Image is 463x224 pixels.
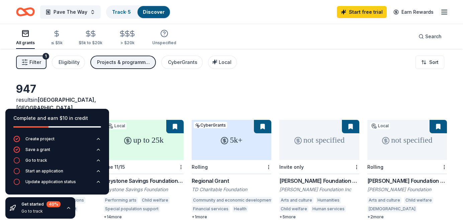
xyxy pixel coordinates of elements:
[413,30,447,43] button: Search
[16,96,96,111] span: in
[112,9,131,15] a: Track· 5
[367,120,447,160] div: not specified
[389,6,438,18] a: Earn Rewards
[13,168,101,178] button: Start an application
[143,9,165,15] a: Discover
[192,120,271,220] a: 5k+CyberGrantsRollingRegional GrantTD Charitable FoundationCommunity and economic developmentFina...
[51,40,63,46] div: ≤ $5k
[367,177,447,185] div: [PERSON_NAME] Foundation Grant
[279,120,359,160] div: not specified
[40,5,101,19] button: Pave The Way
[106,123,126,129] div: Local
[47,201,61,207] div: 40 %
[16,4,35,20] a: Home
[118,40,136,46] div: > $20k
[104,120,183,160] div: up to 25k
[106,5,171,19] button: Track· 5Discover
[208,56,237,69] button: Local
[367,206,417,212] div: [DEMOGRAPHIC_DATA]
[25,179,76,184] div: Update application status
[16,27,35,49] button: All grants
[367,164,383,170] div: Rolling
[192,197,274,204] div: Community and economic development
[51,27,63,49] button: ≤ $5k
[367,186,447,193] div: [PERSON_NAME] Foundation
[367,197,401,204] div: Arts and culture
[192,164,208,170] div: Rolling
[21,209,61,214] div: Go to track
[16,96,96,111] span: [GEOGRAPHIC_DATA], [GEOGRAPHIC_DATA]
[192,206,230,212] div: Financial services
[25,158,47,163] div: Go to track
[279,197,313,204] div: Arts and culture
[404,197,433,204] div: Child welfare
[79,27,102,49] button: $5k to $20k
[25,168,63,174] div: Start an application
[13,178,101,189] button: Update application status
[168,58,197,66] div: CyberGrants
[104,186,183,193] div: Keystone Savings Foundation
[104,214,183,220] div: + 14 more
[104,177,183,185] div: Keystone Savings Foundation Grant - Requests Under $25,000
[16,56,47,69] button: Filter1
[42,53,49,60] div: 1
[13,157,101,168] button: Go to track
[194,122,227,128] div: CyberGrants
[316,197,341,204] div: Humanities
[311,206,346,212] div: Human services
[161,56,203,69] button: CyberGrants
[192,186,271,193] div: TD Charitable Foundation
[21,201,61,207] div: Get started
[104,197,138,204] div: Performing arts
[52,56,85,69] button: Eligibility
[152,27,176,49] button: Unspecified
[152,40,176,46] div: Unspecified
[13,114,101,122] div: Complete and earn $10 in credit
[279,120,359,220] a: not specifiedInvite only[PERSON_NAME] Foundation Grant[PERSON_NAME] Foundation IncArts and cultur...
[59,58,80,66] div: Eligibility
[104,206,160,212] div: Special population support
[25,147,50,152] div: Save a grant
[279,214,359,220] div: + 5 more
[54,8,87,16] span: Pave The Way
[79,40,102,46] div: $5k to $20k
[192,120,271,160] div: 5k+
[16,82,96,96] div: 947
[279,186,359,193] div: [PERSON_NAME] Foundation Inc
[279,206,308,212] div: Child welfare
[13,136,101,146] button: Create project
[13,146,101,157] button: Save a grant
[97,58,151,66] div: Projects & programming
[279,177,359,185] div: [PERSON_NAME] Foundation Grant
[367,214,447,220] div: + 2 more
[29,58,41,66] span: Filter
[219,59,231,65] span: Local
[192,214,271,220] div: + 1 more
[233,206,248,212] div: Health
[192,177,271,185] div: Regional Grant
[370,123,390,129] div: Local
[16,96,96,112] div: results
[429,58,439,66] span: Sort
[337,6,387,18] a: Start free trial
[141,197,170,204] div: Child welfare
[25,136,55,142] div: Create project
[104,120,183,220] a: up to 25kLocalDue 11/15Keystone Savings Foundation Grant - Requests Under $25,000Keystone Savings...
[415,56,444,69] button: Sort
[425,32,442,41] span: Search
[90,56,156,69] button: Projects & programming
[279,164,304,170] div: Invite only
[16,40,35,46] div: All grants
[118,27,136,49] button: > $20k
[367,120,447,220] a: not specifiedLocalRolling[PERSON_NAME] Foundation Grant[PERSON_NAME] FoundationArts and cultureCh...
